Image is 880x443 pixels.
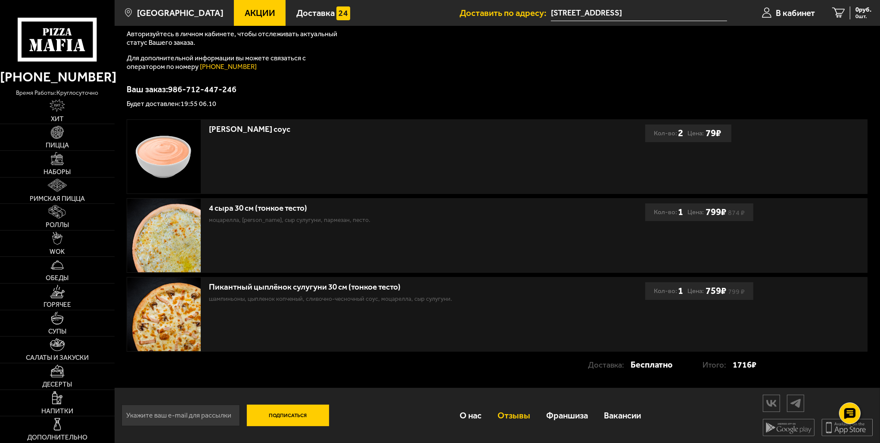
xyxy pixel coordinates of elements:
[46,275,68,281] span: Обеды
[654,125,683,142] div: Кол-во:
[26,355,89,361] span: Салаты и закуски
[855,14,871,19] span: 0 шт.
[247,405,330,426] button: Подписаться
[678,203,683,221] b: 1
[44,169,71,175] span: Наборы
[51,116,64,122] span: Хит
[209,294,557,303] p: шампиньоны, цыпленок копченый, сливочно-чесночный соус, моцарелла, сыр сулугуни.
[678,125,683,142] b: 2
[687,125,704,142] span: Цена:
[127,30,342,47] p: Авторизуйтесь в личном кабинете, чтобы отслеживать актуальный статус Вашего заказа.
[209,125,557,134] div: [PERSON_NAME] соус
[538,400,596,430] a: Франшиза
[209,215,557,225] p: моцарелла, [PERSON_NAME], сыр сулугуни, пармезан, песто.
[30,196,85,202] span: Римская пицца
[551,5,727,21] span: проспект Большевиков, 45, подъезд 6
[763,396,780,411] img: vk
[728,289,745,294] s: 799 ₽
[44,302,71,308] span: Горячее
[127,54,342,71] p: Для дополнительной информации вы можете связаться с оператором по номеру
[27,434,87,441] span: Дополнительно
[490,400,538,430] a: Отзывы
[703,356,733,374] p: Итого:
[706,128,721,139] b: 79 ₽
[41,408,73,415] span: Напитки
[137,9,224,17] span: [GEOGRAPHIC_DATA]
[678,282,683,300] b: 1
[452,400,490,430] a: О нас
[654,203,683,221] div: Кол-во:
[200,62,257,71] a: [PHONE_NUMBER]
[654,282,683,300] div: Кол-во:
[631,356,672,374] strong: Бесплатно
[336,6,350,20] img: 15daf4d41897b9f0e9f617042186c801.svg
[733,356,756,374] strong: 1716 ₽
[596,400,649,430] a: Вакансии
[46,142,69,149] span: Пицца
[127,85,868,94] p: Ваш заказ: 986-712-447-246
[787,396,804,411] img: tg
[460,9,551,17] span: Доставить по адресу:
[855,6,871,13] span: 0 руб.
[296,9,335,17] span: Доставка
[706,206,726,218] b: 799 ₽
[551,5,727,21] input: Ваш адрес доставки
[728,210,745,215] s: 874 ₽
[42,381,72,388] span: Десерты
[48,328,66,335] span: Супы
[588,356,631,374] p: Доставка:
[687,282,704,300] span: Цена:
[46,222,69,228] span: Роллы
[121,405,240,426] input: Укажите ваш e-mail для рассылки
[209,282,557,292] div: Пикантный цыплёнок сулугуни 30 см (тонкое тесто)
[245,9,275,17] span: Акции
[776,9,815,17] span: В кабинет
[127,100,868,107] p: Будет доставлен: 19:55 06.10
[209,203,557,213] div: 4 сыра 30 см (тонкое тесто)
[50,249,65,255] span: WOK
[706,285,726,297] b: 759 ₽
[687,203,704,221] span: Цена:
